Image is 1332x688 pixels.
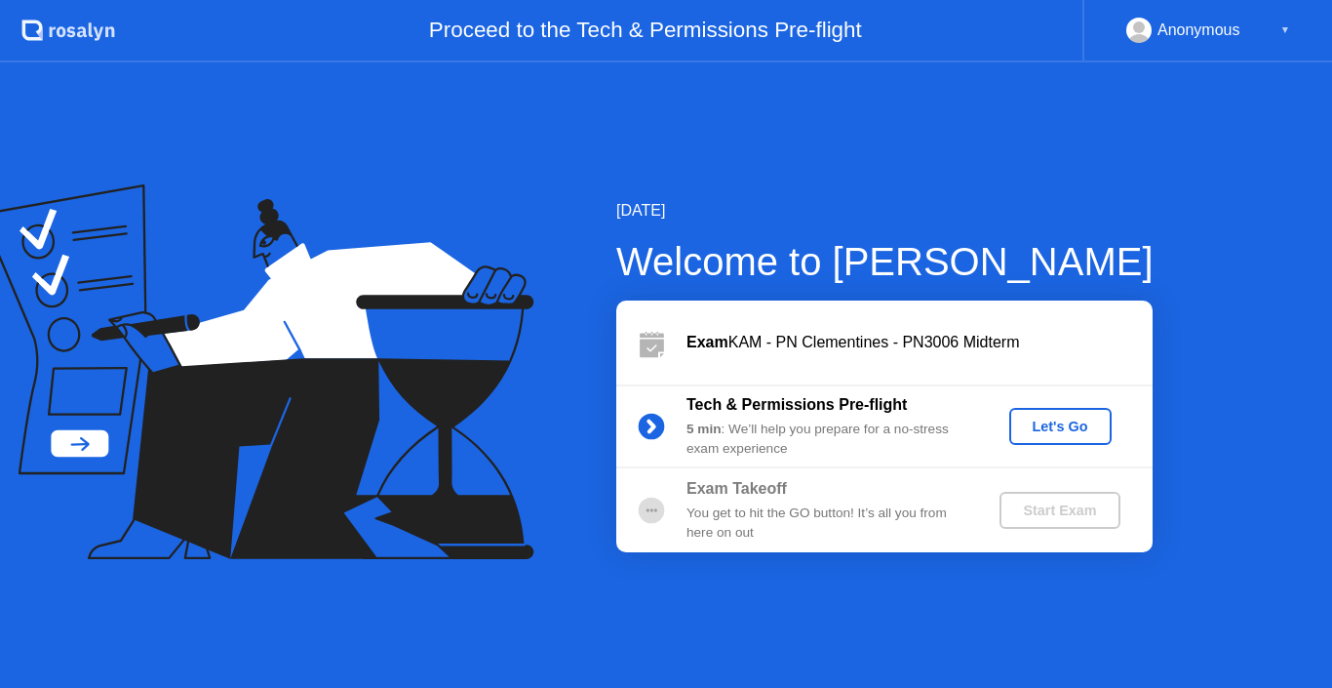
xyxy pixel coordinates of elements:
[1280,18,1290,43] div: ▼
[686,422,722,436] b: 5 min
[1017,419,1104,434] div: Let's Go
[616,232,1154,291] div: Welcome to [PERSON_NAME]
[686,504,967,544] div: You get to hit the GO button! It’s all you from here on out
[686,480,787,497] b: Exam Takeoff
[1007,503,1112,518] div: Start Exam
[999,492,1119,529] button: Start Exam
[686,420,967,460] div: : We’ll help you prepare for a no-stress exam experience
[686,334,728,350] b: Exam
[686,331,1153,354] div: KAM - PN Clementines - PN3006 Midterm
[1157,18,1240,43] div: Anonymous
[1009,408,1112,445] button: Let's Go
[616,199,1154,223] div: [DATE]
[686,396,907,413] b: Tech & Permissions Pre-flight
